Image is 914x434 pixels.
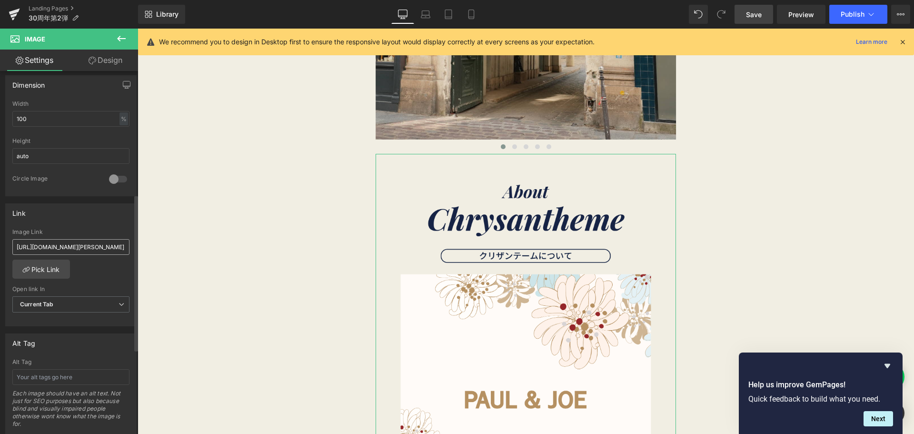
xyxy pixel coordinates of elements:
div: Image Link [12,229,129,235]
div: Width [12,101,129,107]
a: Design [71,50,140,71]
span: 30周年第2弾 [29,14,68,22]
span: Save [746,10,762,20]
a: Tablet [437,5,460,24]
div: Height [12,138,129,144]
a: Pick Link [12,260,70,279]
div: Open link In [12,286,129,293]
button: Redo [712,5,731,24]
span: Preview [788,10,814,20]
p: Quick feedback to build what you need. [748,394,893,404]
div: Dimension [12,76,45,89]
button: Undo [689,5,708,24]
input: auto [12,111,129,127]
div: Alt Tag [12,334,35,347]
input: https://your-shop.myshopify.com [12,239,129,255]
div: Link [12,204,26,217]
a: Mobile [460,5,483,24]
input: Your alt tags go here [12,369,129,385]
a: Laptop [414,5,437,24]
h2: Help us improve GemPages! [748,379,893,391]
button: Next question [864,411,893,426]
a: New Library [138,5,185,24]
input: auto [12,148,129,164]
div: % [119,112,128,125]
div: Each image should have an alt text. Not just for SEO purposes but also because blind and visually... [12,390,129,434]
a: Desktop [391,5,414,24]
span: Library [156,10,179,19]
div: Help us improve GemPages! [748,360,893,426]
div: Circle Image [12,175,99,185]
p: We recommend you to design in Desktop first to ensure the responsive layout would display correct... [159,37,595,47]
span: Publish [841,10,864,18]
span: Image [25,35,45,43]
button: More [891,5,910,24]
b: Current Tab [20,301,54,308]
div: Alt Tag [12,359,129,365]
a: Preview [777,5,825,24]
a: Landing Pages [29,5,138,12]
button: Publish [829,5,887,24]
button: Hide survey [882,360,893,372]
a: Learn more [852,36,891,48]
